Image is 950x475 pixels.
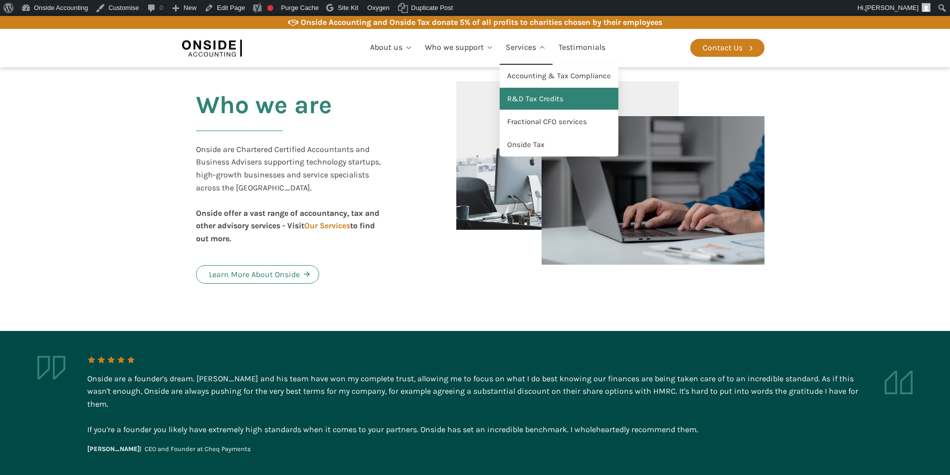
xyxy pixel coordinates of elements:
[301,16,662,29] div: Onside Accounting and Onside Tax donate 5% of all profits to charities chosen by their employees
[196,91,332,143] h2: Who we are
[419,31,500,65] a: Who we support
[690,39,764,57] a: Contact Us
[196,143,388,245] div: Onside are Chartered Certified Accountants and Business Advisers supporting technology startups, ...
[500,65,618,88] a: Accounting & Tax Compliance
[338,4,358,11] span: Site Kit
[87,372,863,436] div: Onside are a founder's dream. [PERSON_NAME] and his team have won my complete trust, allowing me ...
[87,444,251,455] div: | CEO and Founder at Cheq Payments
[182,36,242,59] img: Onside Accounting
[196,265,319,284] a: Learn More About Onside
[500,111,618,134] a: Fractional CFO services
[267,5,273,11] div: Focus keyphrase not set
[364,31,419,65] a: About us
[553,31,611,65] a: Testimonials
[865,4,919,11] span: [PERSON_NAME]
[196,208,380,243] b: Onside offer a vast range of accountancy, tax and other advisory services - Visit to find out more.
[703,41,743,54] div: Contact Us
[500,31,553,65] a: Services
[500,134,618,157] a: Onside Tax
[500,88,618,111] a: R&D Tax Credits
[87,445,140,453] b: [PERSON_NAME]
[209,268,300,281] div: Learn More About Onside
[304,221,350,230] a: Our Services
